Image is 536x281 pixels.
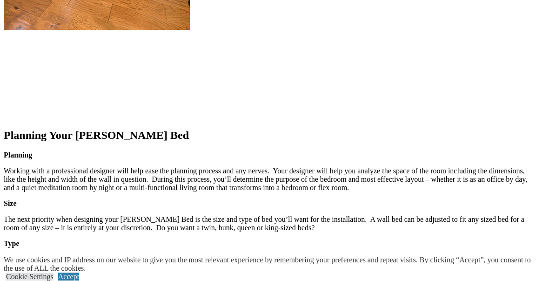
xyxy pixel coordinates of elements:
[4,167,532,192] p: Working with a professional designer will help ease the planning process and any nerves. Your des...
[58,273,79,281] a: Accept
[4,255,532,272] p: Your designer will also advise you on the different types of devices that you may select – whethe...
[6,273,54,281] a: Cookie Settings
[4,199,17,207] strong: Size
[4,256,536,273] div: We use cookies and IP address on our website to give you the most relevant experience by remember...
[4,129,532,142] h2: Planning Your [PERSON_NAME] Bed
[4,151,32,159] strong: Planning
[4,240,19,247] strong: Type
[4,215,532,232] p: The next priority when designing your [PERSON_NAME] Bed is the size and type of bed you’ll want f...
